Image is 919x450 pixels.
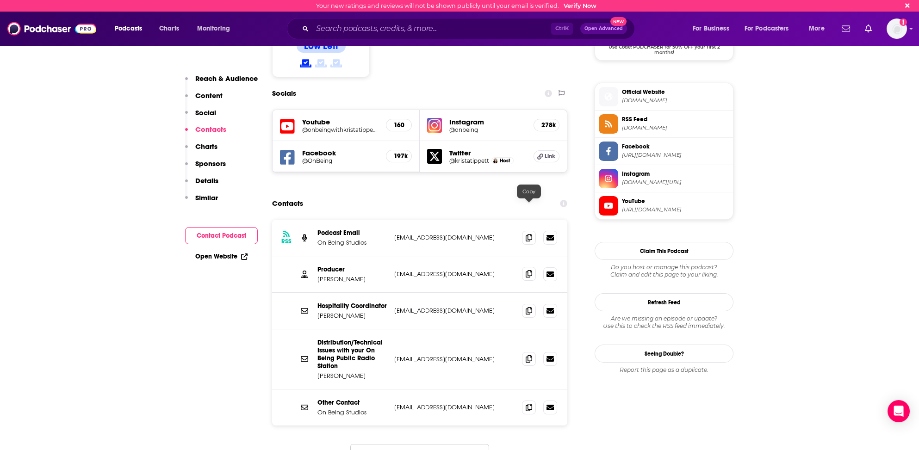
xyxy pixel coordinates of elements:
a: Show notifications dropdown [861,21,876,37]
span: Logged in as BretAita [887,18,907,39]
a: Verify Now [564,2,596,9]
span: https://www.youtube.com/@onbeingwithkristatippettpo4698 [622,206,729,213]
button: open menu [191,21,242,36]
p: Distribution/Technical Issues with your On Being Public Radio Station [317,339,387,370]
div: Report this page as a duplicate. [595,366,733,374]
span: YouTube [622,197,729,205]
span: Host [500,158,510,164]
h4: Low Left [304,40,338,52]
div: Open Intercom Messenger [888,400,910,422]
button: Claim This Podcast [595,242,733,260]
h2: Contacts [272,195,303,212]
p: [EMAIL_ADDRESS][DOMAIN_NAME] [394,307,515,314]
p: Similar [195,193,218,202]
p: Other Contact [317,399,387,407]
img: Krista Tippett [493,158,498,163]
span: Podcasts [115,22,142,35]
button: Charts [185,142,217,159]
p: Social [195,108,216,117]
span: Do you host or manage this podcast? [595,264,733,271]
a: SimpleCast Deal: Use Code: PODCHASER for 50% OFF your first 2 months! [595,11,733,55]
span: Instagram [622,170,729,178]
a: Link [534,150,559,162]
button: Sponsors [185,159,226,176]
p: Reach & Audience [195,74,258,83]
h5: Twitter [449,148,526,157]
p: Hospitality Coordinator [317,302,387,310]
h5: 278k [541,121,552,129]
p: [EMAIL_ADDRESS][DOMAIN_NAME] [394,234,515,241]
p: Producer [317,265,387,273]
h5: 160 [394,121,404,129]
p: [EMAIL_ADDRESS][DOMAIN_NAME] [394,270,515,278]
button: Reach & Audience [185,74,258,91]
span: RSS Feed [622,115,729,123]
p: [PERSON_NAME] [317,312,387,320]
span: Link [545,153,555,160]
button: open menu [686,21,741,36]
p: [EMAIL_ADDRESS][DOMAIN_NAME] [394,403,515,411]
a: @onbeing [449,126,526,133]
button: Contact Podcast [185,227,258,244]
a: Charts [153,21,185,36]
button: Refresh Feed [595,293,733,311]
img: iconImage [427,118,442,133]
p: [EMAIL_ADDRESS][DOMAIN_NAME] [394,355,515,363]
span: onbeing.org [622,97,729,104]
h5: Youtube [302,117,379,126]
h5: Instagram [449,117,526,126]
p: Podcast Email [317,229,387,237]
a: RSS Feed[DOMAIN_NAME] [599,114,729,134]
p: On Being Studios [317,408,387,416]
span: For Business [693,22,729,35]
button: Show profile menu [887,18,907,39]
p: On Being Studios [317,239,387,247]
div: Copy [517,185,541,198]
img: Podchaser - Follow, Share and Rate Podcasts [7,20,96,37]
button: Contacts [185,125,226,142]
p: Contacts [195,125,226,134]
h5: 197k [394,152,404,160]
a: Open Website [195,253,248,260]
p: [PERSON_NAME] [317,372,387,380]
a: @onbeingwithkristatippettpo4698 [302,126,379,133]
a: Official Website[DOMAIN_NAME] [599,87,729,106]
span: Monitoring [197,22,230,35]
a: @kristatippett [449,157,489,164]
button: open menu [802,21,836,36]
div: Your new ratings and reviews will not be shown publicly until your email is verified. [316,2,596,9]
p: Sponsors [195,159,226,168]
span: feeds.simplecast.com [622,124,729,131]
button: Content [185,91,223,108]
span: Ctrl K [551,23,573,35]
span: https://www.facebook.com/OnBeing [622,152,729,159]
p: Charts [195,142,217,151]
button: Open AdvancedNew [580,23,627,34]
span: More [809,22,825,35]
h5: Facebook [302,148,379,157]
a: Instagram[DOMAIN_NAME][URL] [599,169,729,188]
span: Use Code: PODCHASER for 50% OFF your first 2 months! [595,39,733,55]
button: open menu [739,21,802,36]
span: New [610,17,627,26]
div: Are we missing an episode or update? Use this to check the RSS feed immediately. [595,315,733,330]
svg: Email not verified [900,18,907,26]
button: Similar [185,193,218,210]
div: Search podcasts, credits, & more... [296,18,644,39]
a: YouTube[URL][DOMAIN_NAME] [599,196,729,216]
span: For Podcasters [745,22,789,35]
span: Facebook [622,142,729,151]
h5: @OnBeing [302,157,379,164]
input: Search podcasts, credits, & more... [312,21,551,36]
span: Charts [159,22,179,35]
p: Content [195,91,223,100]
a: Seeing Double? [595,345,733,363]
p: Details [195,176,218,185]
a: Facebook[URL][DOMAIN_NAME] [599,142,729,161]
span: Official Website [622,88,729,96]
